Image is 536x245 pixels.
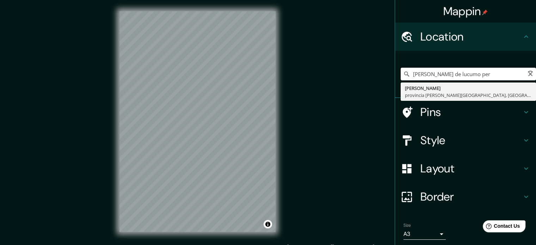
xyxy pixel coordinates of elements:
[405,85,532,92] div: [PERSON_NAME]
[482,10,488,15] img: pin-icon.png
[395,23,536,51] div: Location
[420,161,522,176] h4: Layout
[401,68,536,80] input: Pick your city or area
[405,92,532,99] div: provincia [PERSON_NAME][GEOGRAPHIC_DATA], [GEOGRAPHIC_DATA]
[403,222,411,228] label: Size
[395,126,536,154] div: Style
[264,220,272,228] button: Toggle attribution
[443,4,488,18] h4: Mappin
[395,183,536,211] div: Border
[420,105,522,119] h4: Pins
[403,228,446,240] div: A3
[119,11,276,232] canvas: Map
[395,154,536,183] div: Layout
[420,30,522,44] h4: Location
[473,218,528,237] iframe: Help widget launcher
[420,133,522,147] h4: Style
[420,190,522,204] h4: Border
[395,98,536,126] div: Pins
